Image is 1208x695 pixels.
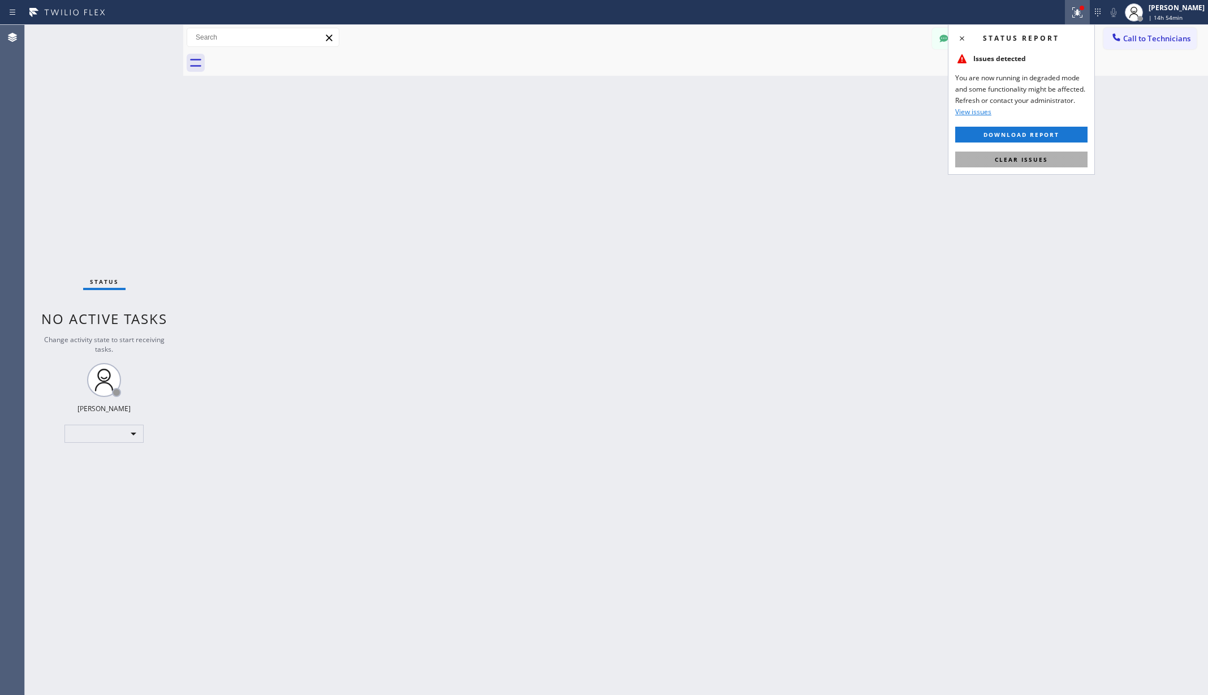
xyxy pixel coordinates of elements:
[77,404,131,413] div: [PERSON_NAME]
[1103,28,1197,49] button: Call to Technicians
[41,309,167,328] span: No active tasks
[1149,3,1205,12] div: [PERSON_NAME]
[932,28,994,49] button: Messages
[90,278,119,286] span: Status
[1123,33,1190,44] span: Call to Technicians
[64,425,144,443] div: ​
[1149,14,1183,21] span: | 14h 54min
[187,28,339,46] input: Search
[44,335,165,354] span: Change activity state to start receiving tasks.
[1106,5,1121,20] button: Mute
